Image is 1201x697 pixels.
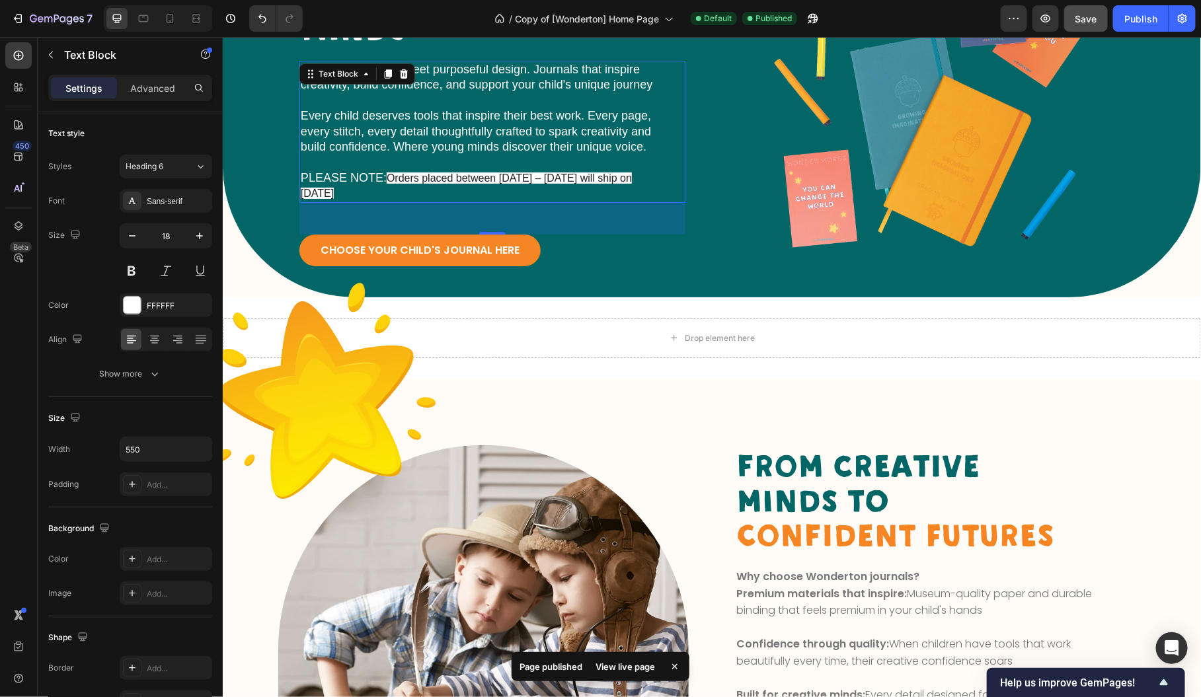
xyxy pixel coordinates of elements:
[87,11,93,26] p: 7
[48,161,71,172] div: Styles
[48,410,83,427] div: Size
[514,548,874,582] p: Museum-quality paper and durable binding that feels premium in your child's hands
[514,532,697,547] strong: Why choose Wonderton journals?
[48,362,212,386] button: Show more
[48,331,85,349] div: Align
[223,37,1201,697] iframe: Design area
[704,13,732,24] span: Default
[13,141,32,151] div: 450
[509,12,512,26] span: /
[514,599,874,632] p: When children have tools that work beautifully every time, their creative confidence soars
[147,588,209,600] div: Add...
[1156,632,1188,664] div: Open Intercom Messenger
[515,12,659,26] span: Copy of [Wonderton] Home Page
[147,479,209,491] div: Add...
[514,599,666,614] strong: Confidence through quality:
[48,128,85,139] div: Text style
[462,296,532,307] div: Drop element here
[130,81,175,95] p: Advanced
[48,478,79,490] div: Padding
[249,5,303,32] div: Undo/Redo
[1124,12,1157,26] div: Publish
[755,13,792,24] span: Published
[120,437,212,461] input: Auto
[48,587,71,599] div: Image
[520,660,582,673] p: Page published
[514,549,684,564] strong: Premium materials that inspire:
[1113,5,1169,32] button: Publish
[65,81,102,95] p: Settings
[512,410,896,517] h2: FROM creative MINDS to
[48,629,91,647] div: Shape
[48,299,69,311] div: Color
[120,155,212,178] button: Heading 6
[1000,675,1172,690] button: Show survey - Help us improve GemPages!
[48,662,74,674] div: Border
[147,663,209,675] div: Add...
[10,242,32,252] div: Beta
[48,443,70,455] div: Width
[147,196,209,207] div: Sans-serif
[514,478,832,517] span: CONFIDENT FUTURES
[48,195,65,207] div: Font
[147,554,209,566] div: Add...
[514,650,642,665] strong: Built for creative minds:
[64,47,176,63] p: Text Block
[126,161,163,172] span: Heading 6
[48,553,69,565] div: Color
[588,657,663,676] div: View live page
[48,227,83,244] div: Size
[1064,5,1108,32] button: Save
[100,367,161,381] div: Show more
[1000,677,1156,689] span: Help us improve GemPages!
[147,300,209,312] div: FFFFFF
[48,520,112,538] div: Background
[5,5,98,32] button: 7
[1075,13,1097,24] span: Save
[514,649,874,683] p: Every detail designed for children with boundless imagination and bright futures ahead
